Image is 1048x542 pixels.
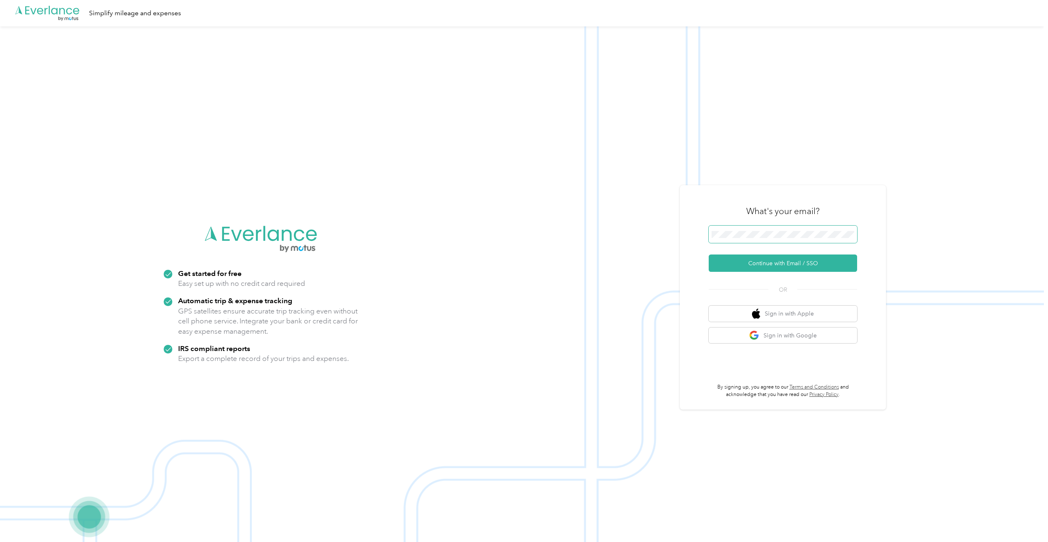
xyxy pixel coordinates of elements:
[709,306,857,322] button: apple logoSign in with Apple
[709,255,857,272] button: Continue with Email / SSO
[790,384,839,390] a: Terms and Conditions
[178,353,349,364] p: Export a complete record of your trips and expenses.
[178,296,292,305] strong: Automatic trip & expense tracking
[749,330,759,341] img: google logo
[89,8,181,19] div: Simplify mileage and expenses
[178,278,305,289] p: Easy set up with no credit card required
[709,384,857,398] p: By signing up, you agree to our and acknowledge that you have read our .
[746,205,820,217] h3: What's your email?
[178,269,242,278] strong: Get started for free
[178,344,250,353] strong: IRS compliant reports
[752,309,760,319] img: apple logo
[709,328,857,344] button: google logoSign in with Google
[178,306,358,337] p: GPS satellites ensure accurate trip tracking even without cell phone service. Integrate your bank...
[768,285,797,294] span: OR
[809,391,839,398] a: Privacy Policy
